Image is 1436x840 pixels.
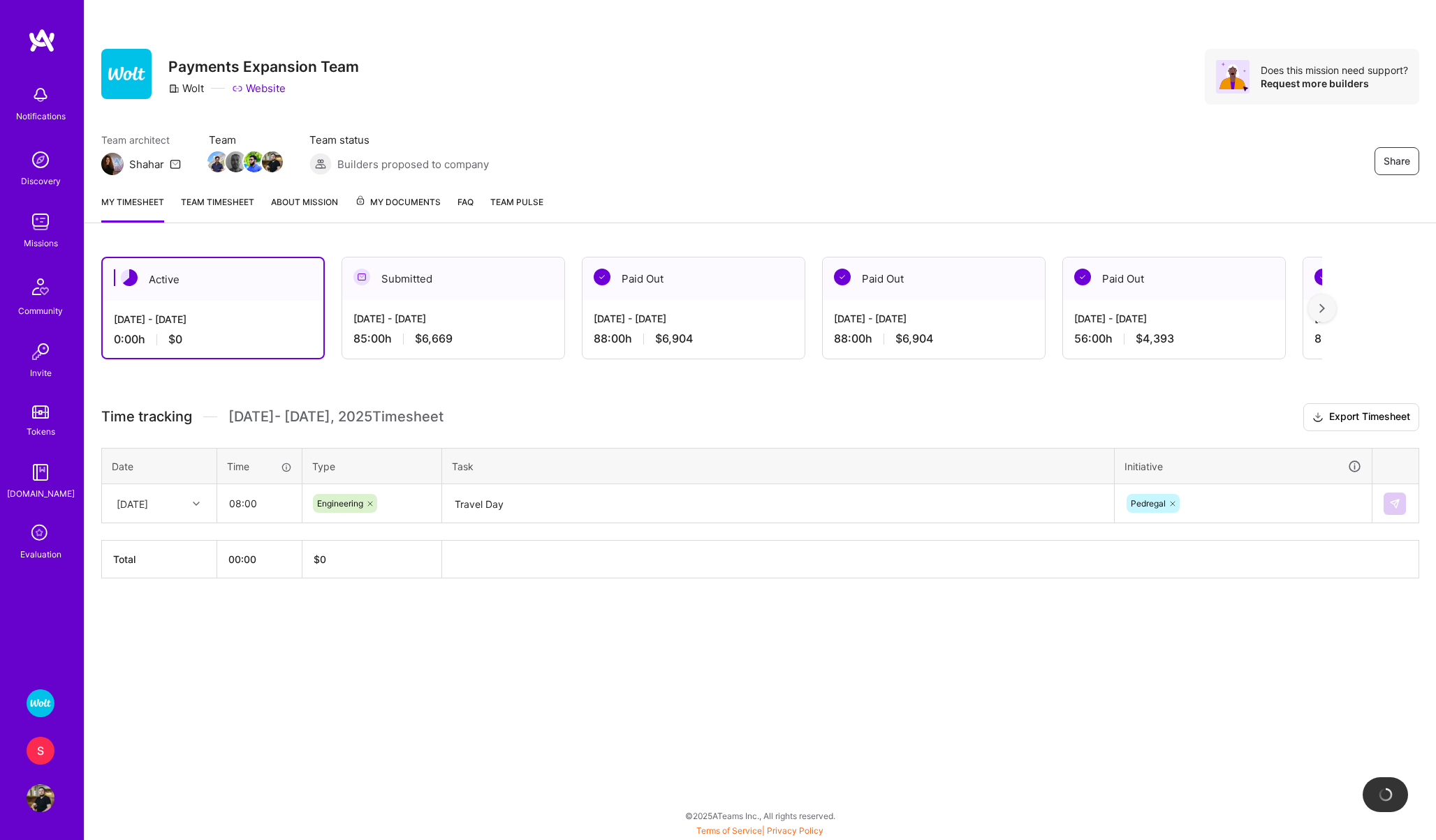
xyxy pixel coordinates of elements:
[20,547,61,562] div: Evaluation
[193,500,200,507] i: icon Chevron
[594,311,793,326] div: [DATE] - [DATE]
[1319,303,1325,313] img: right
[168,332,182,347] span: $0
[302,448,442,484] th: Type
[84,798,1436,833] div: © 2025 ATeams Inc., All rights reserved.
[317,498,363,509] span: Engineering
[170,158,181,170] i: icon Mail
[23,737,58,765] a: S
[1136,331,1174,346] span: $4,393
[583,257,805,300] div: Paid Out
[27,208,54,236] img: teamwork
[168,58,359,75] h3: Payments Expansion Team
[1389,498,1400,509] img: Submit
[444,486,1113,523] textarea: Travel Day
[263,150,281,174] a: Team Member Avatar
[490,195,543,223] a: Team Pulse
[1074,331,1274,346] div: 56:00 h
[168,81,204,96] div: Wolt
[262,151,283,172] img: Team Member Avatar
[245,150,263,174] a: Team Member Avatar
[207,151,228,172] img: Team Member Avatar
[121,269,138,286] img: Active
[1216,60,1250,93] img: Avatar
[895,331,933,346] span: $6,904
[101,153,124,175] img: Team Architect
[27,424,55,439] div: Tokens
[27,81,54,109] img: bell
[32,405,49,419] img: tokens
[1063,257,1285,300] div: Paid Out
[696,825,762,836] a: Terms of Service
[129,157,164,172] div: Shahar
[355,195,441,210] span: My Documents
[1384,154,1410,168] span: Share
[490,197,543,207] span: Team Pulse
[442,448,1115,484] th: Task
[1303,403,1419,431] button: Export Timesheet
[24,270,57,303] img: Community
[101,408,192,426] span: Time tracking
[27,520,54,547] i: icon SelectionTeam
[1074,311,1274,326] div: [DATE] - [DATE]
[1261,77,1408,90] div: Request more builders
[24,236,58,250] div: Missions
[209,133,281,147] span: Team
[114,312,312,327] div: [DATE] - [DATE]
[209,150,227,174] a: Team Member Avatar
[353,311,553,326] div: [DATE] - [DATE]
[227,150,245,174] a: Team Member Avatar
[594,269,610,285] img: Paid Out
[353,269,370,285] img: Submitted
[655,331,693,346] span: $6,904
[244,151,265,172] img: Team Member Avatar
[834,331,1034,346] div: 88:00 h
[1124,458,1362,474] div: Initiative
[1074,269,1091,285] img: Paid Out
[823,257,1045,300] div: Paid Out
[232,81,286,96] a: Website
[28,28,56,53] img: logo
[102,448,217,484] th: Date
[309,153,332,175] img: Builders proposed to company
[101,195,164,223] a: My timesheet
[117,496,148,511] div: [DATE]
[114,332,312,347] div: 0:00 h
[23,784,58,812] a: User Avatar
[7,486,75,501] div: [DOMAIN_NAME]
[226,151,247,172] img: Team Member Avatar
[834,311,1034,326] div: [DATE] - [DATE]
[353,331,553,346] div: 85:00 h
[27,784,54,812] img: User Avatar
[834,269,851,285] img: Paid Out
[1384,493,1407,515] div: null
[102,541,217,578] th: Total
[27,689,54,717] img: Wolt - Fintech: Payments Expansion Team
[217,541,302,578] th: 00:00
[1312,410,1324,425] i: icon Download
[696,825,823,836] span: |
[168,83,179,94] i: icon CompanyGray
[1375,147,1419,175] button: Share
[1131,498,1166,509] span: Pedregal
[1314,269,1331,285] img: Paid Out
[218,485,301,522] input: HH:MM
[18,303,63,318] div: Community
[228,408,444,426] span: [DATE] - [DATE] , 2025 Timesheet
[355,195,441,223] a: My Documents
[27,458,54,486] img: guide book
[227,459,292,474] div: Time
[415,331,453,346] span: $6,669
[337,157,489,172] span: Builders proposed to company
[342,257,564,300] div: Submitted
[767,825,823,836] a: Privacy Policy
[271,195,338,223] a: About Mission
[181,195,254,223] a: Team timesheet
[23,689,58,717] a: Wolt - Fintech: Payments Expansion Team
[1376,786,1394,804] img: loading
[27,146,54,174] img: discovery
[309,133,489,147] span: Team status
[101,49,152,99] img: Company Logo
[27,737,54,765] div: S
[16,109,66,123] div: Notifications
